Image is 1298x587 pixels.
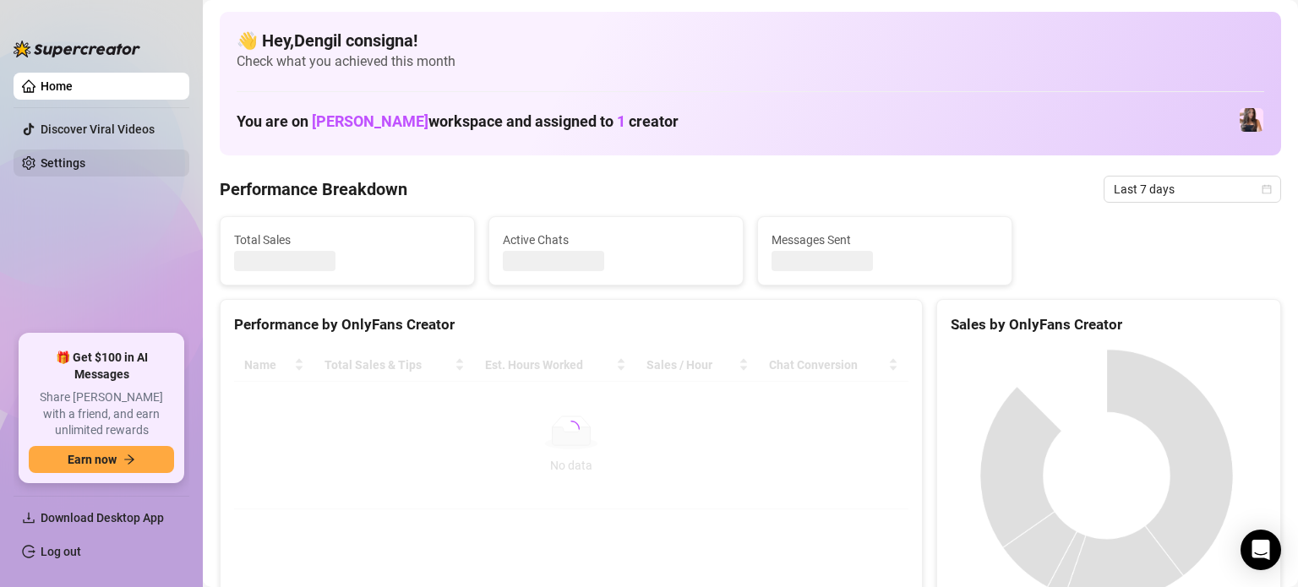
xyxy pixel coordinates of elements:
span: 🎁 Get $100 in AI Messages [29,350,174,383]
h4: Performance Breakdown [220,177,407,201]
span: Total Sales [234,231,461,249]
span: Last 7 days [1114,177,1271,202]
div: Sales by OnlyFans Creator [951,313,1267,336]
a: Discover Viral Videos [41,122,155,136]
a: Home [41,79,73,93]
span: Active Chats [503,231,729,249]
h4: 👋 Hey, Dengil consigna ! [237,29,1264,52]
div: Open Intercom Messenger [1241,530,1281,570]
span: loading [559,417,583,441]
span: calendar [1262,184,1272,194]
button: Earn nowarrow-right [29,446,174,473]
span: arrow-right [123,454,135,465]
h1: You are on workspace and assigned to creator [237,112,679,131]
span: Share [PERSON_NAME] with a friend, and earn unlimited rewards [29,389,174,439]
span: Earn now [68,453,117,466]
span: Check what you achieved this month [237,52,1264,71]
span: [PERSON_NAME] [312,112,428,130]
div: Performance by OnlyFans Creator [234,313,908,336]
img: logo-BBDzfeDw.svg [14,41,140,57]
a: Settings [41,156,85,170]
span: download [22,511,35,524]
span: Messages Sent [772,231,998,249]
img: Isla [1240,108,1263,132]
a: Log out [41,545,81,558]
span: 1 [617,112,625,130]
span: Download Desktop App [41,511,164,524]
